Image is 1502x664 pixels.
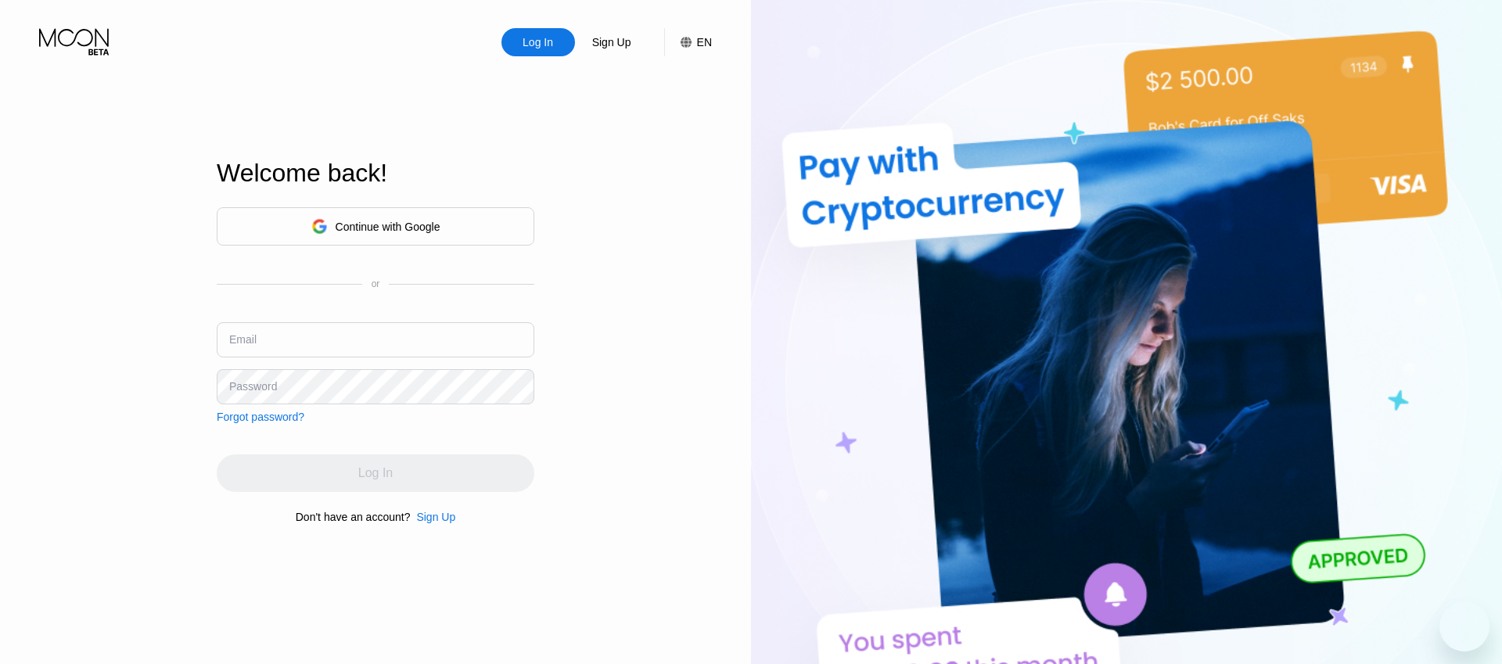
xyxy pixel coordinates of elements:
div: Forgot password? [217,411,304,423]
div: Sign Up [575,28,649,56]
div: Sign Up [410,511,455,523]
div: Password [229,380,277,393]
div: Continue with Google [336,221,440,233]
div: Sign Up [591,34,633,50]
div: or [372,278,380,289]
iframe: Button to launch messaging window [1439,601,1489,651]
div: Email [229,333,257,346]
div: EN [664,28,712,56]
div: Log In [501,28,575,56]
div: EN [697,36,712,48]
div: Welcome back! [217,159,534,188]
div: Sign Up [416,511,455,523]
div: Continue with Google [217,207,534,246]
div: Log In [521,34,555,50]
div: Don't have an account? [296,511,411,523]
